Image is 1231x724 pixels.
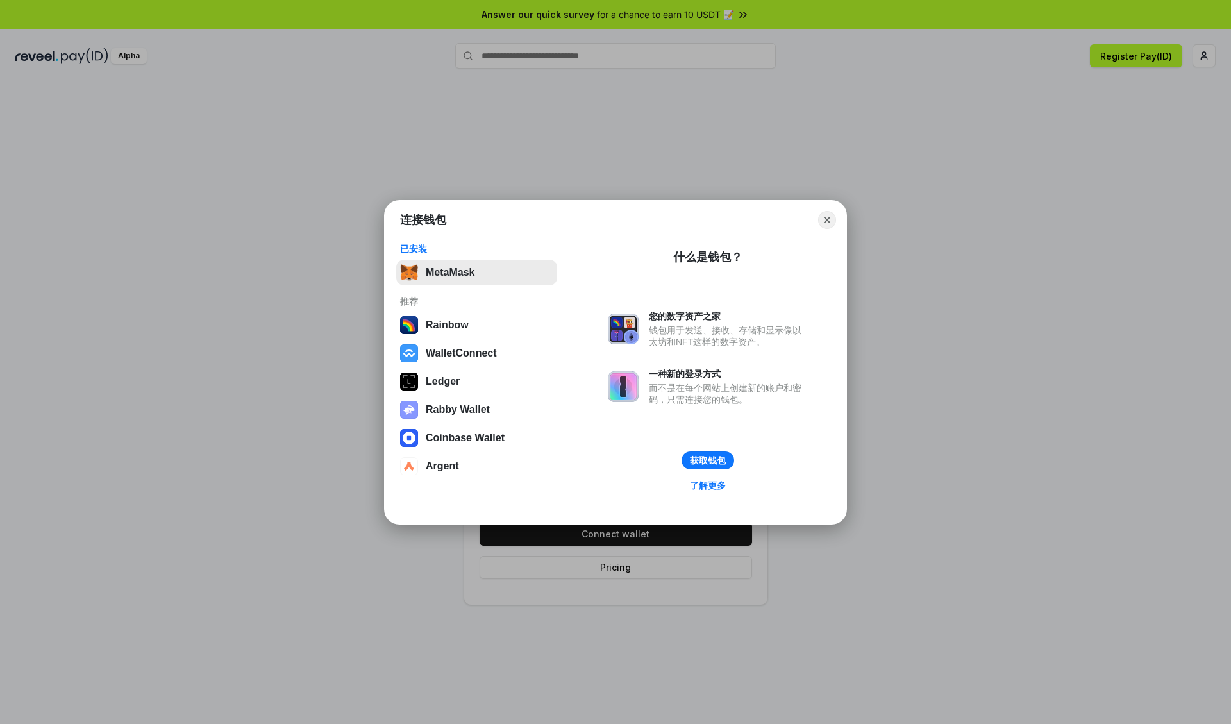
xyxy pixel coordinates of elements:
[649,310,808,322] div: 您的数字资产之家
[649,324,808,348] div: 钱包用于发送、接收、存储和显示像以太坊和NFT这样的数字资产。
[400,373,418,391] img: svg+xml,%3Csvg%20xmlns%3D%22http%3A%2F%2Fwww.w3.org%2F2000%2Fsvg%22%20width%3D%2228%22%20height%3...
[608,314,639,344] img: svg+xml,%3Csvg%20xmlns%3D%22http%3A%2F%2Fwww.w3.org%2F2000%2Fsvg%22%20fill%3D%22none%22%20viewBox...
[682,477,733,494] a: 了解更多
[396,425,557,451] button: Coinbase Wallet
[400,429,418,447] img: svg+xml,%3Csvg%20width%3D%2228%22%20height%3D%2228%22%20viewBox%3D%220%200%2028%2028%22%20fill%3D...
[690,455,726,466] div: 获取钱包
[396,312,557,338] button: Rainbow
[690,480,726,491] div: 了解更多
[396,260,557,285] button: MetaMask
[649,382,808,405] div: 而不是在每个网站上创建新的账户和密码，只需连接您的钱包。
[400,316,418,334] img: svg+xml,%3Csvg%20width%3D%22120%22%20height%3D%22120%22%20viewBox%3D%220%200%20120%20120%22%20fil...
[396,341,557,366] button: WalletConnect
[608,371,639,402] img: svg+xml,%3Csvg%20xmlns%3D%22http%3A%2F%2Fwww.w3.org%2F2000%2Fsvg%22%20fill%3D%22none%22%20viewBox...
[396,397,557,423] button: Rabby Wallet
[400,264,418,282] img: svg+xml,%3Csvg%20fill%3D%22none%22%20height%3D%2233%22%20viewBox%3D%220%200%2035%2033%22%20width%...
[400,344,418,362] img: svg+xml,%3Csvg%20width%3D%2228%22%20height%3D%2228%22%20viewBox%3D%220%200%2028%2028%22%20fill%3D...
[400,457,418,475] img: svg+xml,%3Csvg%20width%3D%2228%22%20height%3D%2228%22%20viewBox%3D%220%200%2028%2028%22%20fill%3D...
[673,249,742,265] div: 什么是钱包？
[426,404,490,416] div: Rabby Wallet
[396,369,557,394] button: Ledger
[400,212,446,228] h1: 连接钱包
[400,243,553,255] div: 已安装
[426,460,459,472] div: Argent
[426,432,505,444] div: Coinbase Wallet
[426,319,469,331] div: Rainbow
[396,453,557,479] button: Argent
[682,451,734,469] button: 获取钱包
[426,376,460,387] div: Ledger
[400,296,553,307] div: 推荐
[426,267,474,278] div: MetaMask
[400,401,418,419] img: svg+xml,%3Csvg%20xmlns%3D%22http%3A%2F%2Fwww.w3.org%2F2000%2Fsvg%22%20fill%3D%22none%22%20viewBox...
[818,211,836,229] button: Close
[426,348,497,359] div: WalletConnect
[649,368,808,380] div: 一种新的登录方式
